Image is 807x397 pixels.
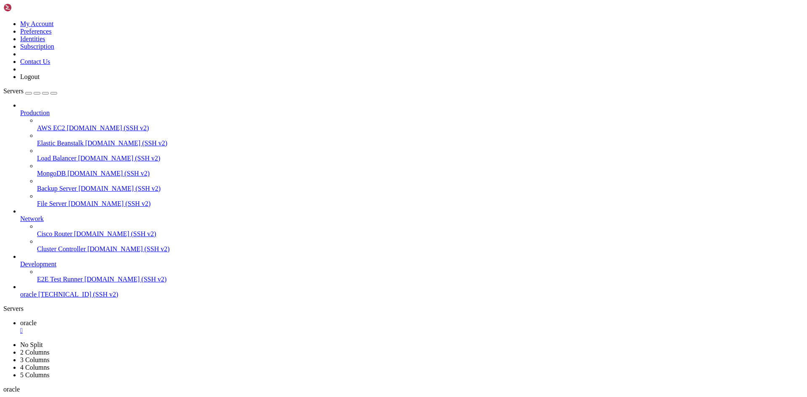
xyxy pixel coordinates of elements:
[108,325,114,332] span: ^K
[37,117,804,132] li: AWS EC2 [DOMAIN_NAME] (SSH v2)
[87,245,170,252] span: [DOMAIN_NAME] (SSH v2)
[37,147,804,162] li: Load Balancer [DOMAIN_NAME] (SSH v2)
[20,341,43,348] a: No Split
[20,43,54,50] a: Subscription
[20,109,804,117] a: Production
[20,283,804,298] li: oracle [TECHNICAL_ID] (SSH v2)
[20,58,50,65] a: Contact Us
[61,332,67,339] span: ^\
[20,371,50,379] a: 5 Columns
[37,223,804,238] li: Cisco Router [DOMAIN_NAME] (SSH v2)
[78,155,161,162] span: [DOMAIN_NAME] (SSH v2)
[37,124,65,131] span: AWS EC2
[20,291,804,298] a: oracle [TECHNICAL_ID] (SSH v2)
[330,332,336,339] span: ^F
[20,102,804,208] li: Production
[20,349,50,356] a: 2 Columns
[3,325,10,332] span: ^G
[37,192,804,208] li: File Server [DOMAIN_NAME] (SSH v2)
[67,170,150,177] span: [DOMAIN_NAME] (SSH v2)
[20,208,804,253] li: Network
[37,155,804,162] a: Load Balancer [DOMAIN_NAME] (SSH v2)
[37,276,83,283] span: E2E Test Runner
[20,253,804,283] li: Development
[37,185,77,192] span: Backup Server
[85,139,168,147] span: [DOMAIN_NAME] (SSH v2)
[3,87,24,95] span: Servers
[91,332,98,339] span: ^U
[20,291,37,298] span: oracle
[309,325,319,332] span: M-Q
[37,230,804,238] a: Cisco Router [DOMAIN_NAME] (SSH v2)
[165,332,171,339] span: ^_
[37,139,804,147] a: Elastic Beanstalk [DOMAIN_NAME] (SSH v2)
[37,245,804,253] a: Cluster Controller [DOMAIN_NAME] (SSH v2)
[131,332,138,339] span: ^T
[67,124,149,131] span: [DOMAIN_NAME] (SSH v2)
[225,325,235,332] span: M-A
[3,11,7,18] div: (0, 1)
[20,356,50,363] a: 3 Columns
[37,230,72,237] span: Cisco Router
[37,124,804,132] a: AWS EC2 [DOMAIN_NAME] (SSH v2)
[205,332,215,339] span: M-E
[3,3,52,12] img: Shellngn
[20,260,56,268] span: Development
[3,87,57,95] a: Servers
[37,162,804,177] li: MongoDB [DOMAIN_NAME] (SSH v2)
[141,325,148,332] span: ^J
[24,332,30,339] span: ^R
[20,364,50,371] a: 4 Columns
[20,73,40,80] a: Logout
[38,291,118,298] span: [TECHNICAL_ID] (SSH v2)
[37,268,804,283] li: E2E Test Runner [DOMAIN_NAME] (SSH v2)
[74,325,81,332] span: ^W
[37,132,804,147] li: Elastic Beanstalk [DOMAIN_NAME] (SSH v2)
[20,319,37,326] span: oracle
[37,325,44,332] span: ^O
[20,319,804,334] a: oracle
[346,325,353,332] span: ^B
[84,276,167,283] span: [DOMAIN_NAME] (SSH v2)
[3,332,698,339] x-row: Exit Read File Replace Paste Text To Spell Go To Line Redo Copy Text Where Was Next Forward
[3,325,698,332] x-row: Get Help Write Out Where Is Cut Text Justify Cur Pos Undo Mark Text To Bracket Previous Back
[3,332,10,339] span: ^X
[37,139,84,147] span: Elastic Beanstalk
[37,170,804,177] a: MongoDB [DOMAIN_NAME] (SSH v2)
[37,170,66,177] span: MongoDB
[20,109,50,116] span: Production
[20,20,54,27] a: My Account
[3,305,804,313] div: Servers
[37,276,804,283] a: E2E Test Runner [DOMAIN_NAME] (SSH v2)
[37,200,804,208] a: File Server [DOMAIN_NAME] (SSH v2)
[20,260,804,268] a: Development
[69,200,151,207] span: [DOMAIN_NAME] (SSH v2)
[37,185,804,192] a: Backup Server [DOMAIN_NAME] (SSH v2)
[20,28,52,35] a: Preferences
[306,332,316,339] span: M-W
[20,327,804,334] a: 
[37,245,86,252] span: Cluster Controller
[37,177,804,192] li: Backup Server [DOMAIN_NAME] (SSH v2)
[37,238,804,253] li: Cluster Controller [DOMAIN_NAME] (SSH v2)
[171,325,178,332] span: ^C
[269,332,276,339] span: ^Q
[20,215,44,222] span: Network
[74,230,156,237] span: [DOMAIN_NAME] (SSH v2)
[202,325,212,332] span: M-U
[266,325,276,332] span: M-]
[37,200,67,207] span: File Server
[20,35,45,42] a: Identities
[309,318,350,325] span: [ New File ]
[20,215,804,223] a: Network
[229,332,239,339] span: M-6
[3,386,20,393] span: oracle
[3,3,346,11] span: GNU nano 4.8 gserver.js
[79,185,161,192] span: [DOMAIN_NAME] (SSH v2)
[37,155,76,162] span: Load Balancer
